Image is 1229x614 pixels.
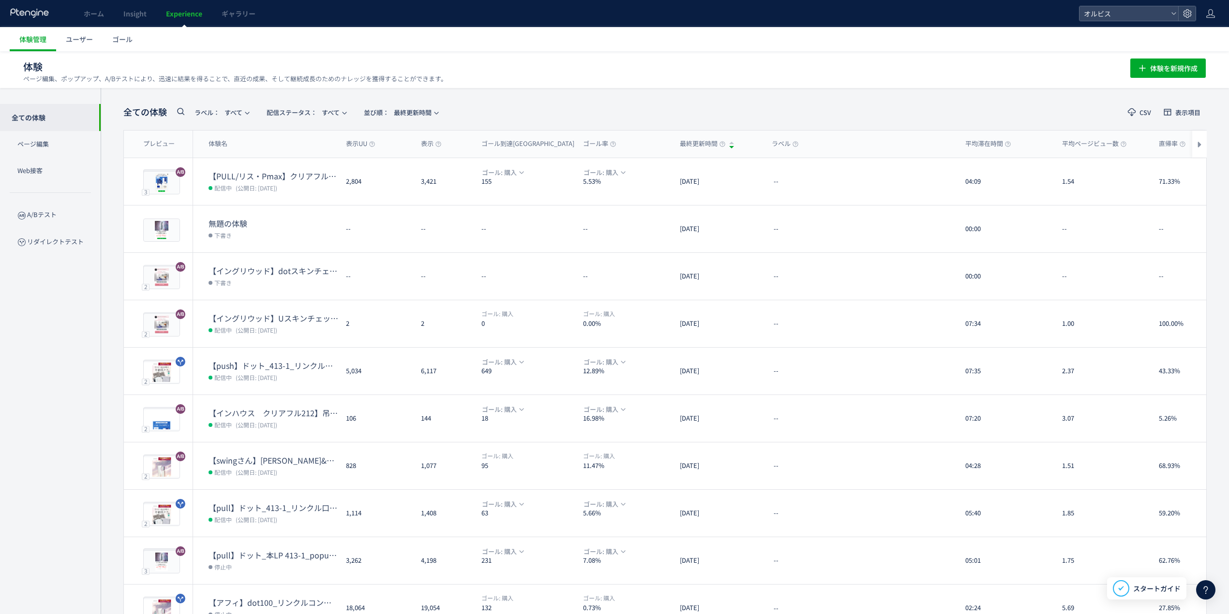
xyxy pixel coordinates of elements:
div: 05:01 [958,537,1054,584]
img: 671d6c1b46a38a0ebf56f8930ff52f371755756399650.png [146,553,178,571]
div: 2,804 [338,158,413,205]
span: ユーザー [66,34,93,44]
span: ギャラリー [222,9,255,18]
span: -- [774,224,779,234]
div: [DATE] [672,537,764,584]
img: 04ab3020b71bade2c09298b5d9167e621757479771961.jpeg [144,456,180,478]
button: 体験を新規作成 [1130,58,1206,78]
span: ゴール到達[GEOGRAPHIC_DATA] [481,139,582,148]
div: 3,262 [338,537,413,584]
span: (公開日: [DATE]) [236,468,277,476]
span: 配信中 [214,372,232,382]
div: -- [1054,253,1151,300]
div: [DATE] [672,442,764,489]
span: ゴール: 購入 [584,404,618,415]
span: ラベル： [195,108,220,117]
div: 2 [413,300,474,347]
div: 3.07 [1054,395,1151,442]
div: 1,408 [413,490,474,537]
div: 106 [338,395,413,442]
div: 2 [142,520,150,527]
div: [DATE] [672,205,764,252]
div: [DATE] [672,348,764,395]
span: 購入 [583,452,615,460]
span: 並び順： [364,108,389,117]
div: 4,198 [413,537,474,584]
dt: 【インハウス クリアフル212】吊り下げポーチ検証用 一部反映 [209,408,338,419]
div: 5,034 [338,348,413,395]
span: 体験名 [209,139,227,148]
span: -- [774,319,779,328]
button: ラベル：すべて [188,104,255,120]
span: 配信中 [214,467,232,477]
div: 1.51 [1054,442,1151,489]
dt: 無題の体験 [209,218,338,229]
span: プレビュー [143,139,175,148]
h1: 体験 [23,60,1109,74]
dt: 18 [481,414,575,423]
span: -- [774,603,779,613]
dt: 【PULL/リス・Pmax】クリアフル205_ポップアップ [209,171,338,182]
span: 購入 [481,309,513,318]
button: ゴール: 購入 [577,357,630,367]
span: -- [774,461,779,470]
img: e5f90becee339bd2a60116b97cf621e21757669707593.png [146,316,178,334]
span: 配信中 [214,514,232,524]
span: 配信中 [214,325,232,335]
button: ゴール: 購入 [476,404,529,415]
dt: 155 [481,177,575,186]
dt: -- [583,272,672,281]
div: -- [338,205,413,252]
dt: 0 [481,319,575,328]
span: 配信中 [214,420,232,429]
div: 1,077 [413,442,474,489]
img: 7e74b32ea53d229c71de0e2edfefa64b1755773154484.png [146,174,178,192]
div: 2 [142,425,150,432]
div: 2.37 [1054,348,1151,395]
button: ゴール: 購入 [577,546,630,557]
span: 下書き [214,230,232,240]
span: 平均ページビュー数 [1062,139,1126,148]
span: ゴール [112,34,133,44]
div: 3,421 [413,158,474,205]
dt: 【swingさん】ヘッダー&CVブロック検証 [209,455,338,466]
span: ゴール: 購入 [482,357,517,367]
span: -- [774,556,779,565]
dt: 5.66% [583,509,672,518]
span: オルビス [1081,6,1167,21]
div: [DATE] [672,395,764,442]
span: ゴール: 購入 [584,499,618,510]
div: 07:34 [958,300,1054,347]
dt: 【pull】ドット_413-1_リンクル口コミ追加 [209,502,338,513]
span: CSV [1139,109,1151,116]
span: すべて [267,104,340,120]
dt: 63 [481,509,575,518]
img: 25deb656e288668a6f4f9d285640aa131757047646368.jpeg [144,361,180,383]
dt: -- [481,272,575,281]
dt: 0.00% [583,319,672,328]
div: 1,114 [338,490,413,537]
div: 144 [413,395,474,442]
span: (公開日: [DATE]) [236,184,277,192]
span: 全ての体験 [123,106,167,118]
button: ゴール: 購入 [476,546,529,557]
dt: 12.89% [583,366,672,376]
div: 2 [142,331,150,337]
div: 3 [142,568,150,574]
span: 表示UU [346,139,375,148]
span: ゴール: 購入 [584,167,618,178]
dt: -- [583,224,672,234]
span: ゴール: 購入 [584,546,618,557]
div: 3 [142,189,150,195]
span: -- [774,509,779,518]
button: 配信ステータス​：すべて [260,104,352,120]
span: すべて [195,104,242,120]
div: 04:09 [958,158,1054,205]
div: 1.85 [1054,490,1151,537]
div: -- [338,253,413,300]
button: ゴール: 購入 [476,167,529,178]
dt: 【イングリウッド】Uスキンチェック検証 [209,313,338,324]
dt: 0.73% [583,603,672,612]
span: スタートガイド [1133,584,1181,594]
dt: 5.53% [583,177,672,186]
